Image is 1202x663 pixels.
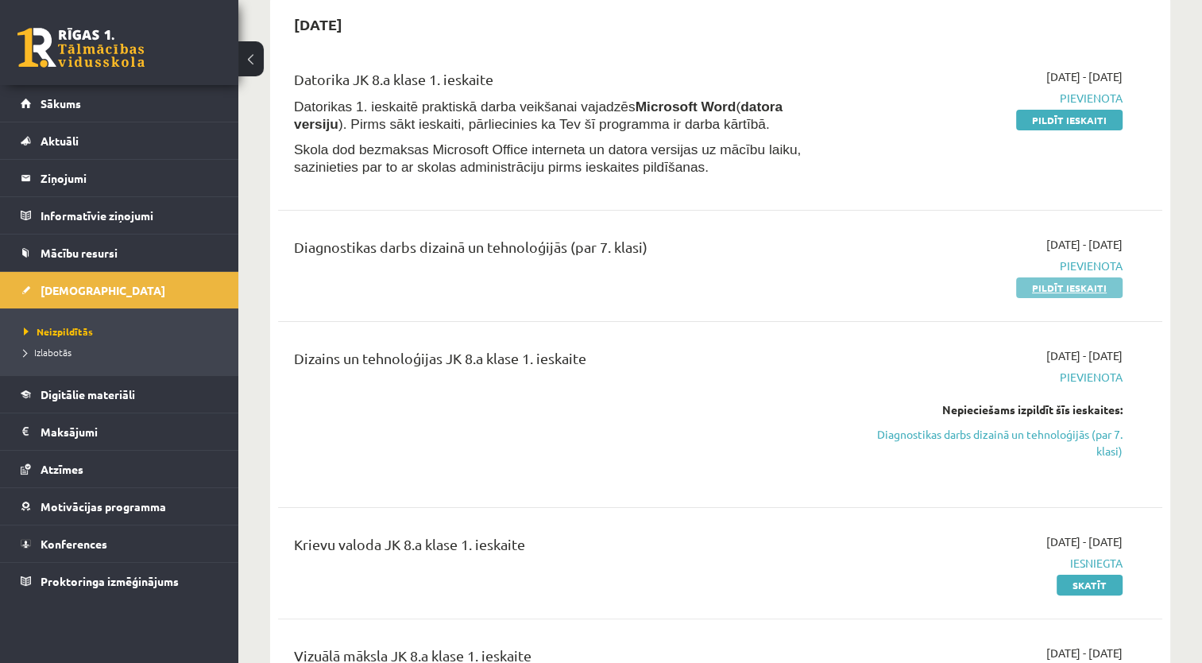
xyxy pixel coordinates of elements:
span: Pievienota [862,90,1123,107]
a: Atzīmes [21,451,218,487]
a: Sākums [21,85,218,122]
a: Motivācijas programma [21,488,218,525]
span: Digitālie materiāli [41,387,135,401]
span: [DATE] - [DATE] [1046,236,1123,253]
span: Iesniegta [862,555,1123,572]
a: Pildīt ieskaiti [1016,110,1123,130]
span: Sākums [41,96,81,111]
span: Motivācijas programma [41,499,166,514]
span: Konferences [41,537,107,551]
span: Neizpildītās [24,325,93,338]
span: Aktuāli [41,134,79,148]
span: [DATE] - [DATE] [1046,645,1123,661]
b: datora versiju [294,99,783,132]
a: Aktuāli [21,122,218,159]
span: [DATE] - [DATE] [1046,347,1123,364]
span: Datorikas 1. ieskaitē praktiskā darba veikšanai vajadzēs ( ). Pirms sākt ieskaiti, pārliecinies k... [294,99,783,132]
a: [DEMOGRAPHIC_DATA] [21,272,218,308]
div: Diagnostikas darbs dizainā un tehnoloģijās (par 7. klasi) [294,236,838,266]
span: Skola dod bezmaksas Microsoft Office interneta un datora versijas uz mācību laiku, sazinieties pa... [294,142,801,175]
span: Pievienota [862,258,1123,274]
a: Proktoringa izmēģinājums [21,563,218,599]
span: [DATE] - [DATE] [1046,533,1123,550]
span: Proktoringa izmēģinājums [41,574,179,588]
a: Izlabotās [24,345,222,359]
div: Krievu valoda JK 8.a klase 1. ieskaite [294,533,838,563]
a: Skatīt [1057,575,1123,595]
a: Rīgas 1. Tālmācības vidusskola [17,28,145,68]
span: Atzīmes [41,462,83,476]
legend: Ziņojumi [41,160,218,196]
a: Mācību resursi [21,235,218,271]
a: Ziņojumi [21,160,218,196]
h2: [DATE] [278,6,358,43]
a: Konferences [21,525,218,562]
div: Dizains un tehnoloģijas JK 8.a klase 1. ieskaite [294,347,838,377]
legend: Informatīvie ziņojumi [41,197,218,234]
span: Mācību resursi [41,246,118,260]
a: Maksājumi [21,413,218,450]
a: Neizpildītās [24,324,222,339]
a: Informatīvie ziņojumi [21,197,218,234]
span: Izlabotās [24,346,72,359]
a: Diagnostikas darbs dizainā un tehnoloģijās (par 7. klasi) [862,426,1123,459]
span: [DEMOGRAPHIC_DATA] [41,283,165,297]
legend: Maksājumi [41,413,218,450]
div: Datorika JK 8.a klase 1. ieskaite [294,68,838,98]
span: [DATE] - [DATE] [1046,68,1123,85]
a: Digitālie materiāli [21,376,218,413]
span: Pievienota [862,369,1123,386]
a: Pildīt ieskaiti [1016,277,1123,298]
b: Microsoft Word [636,99,736,114]
div: Nepieciešams izpildīt šīs ieskaites: [862,401,1123,418]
